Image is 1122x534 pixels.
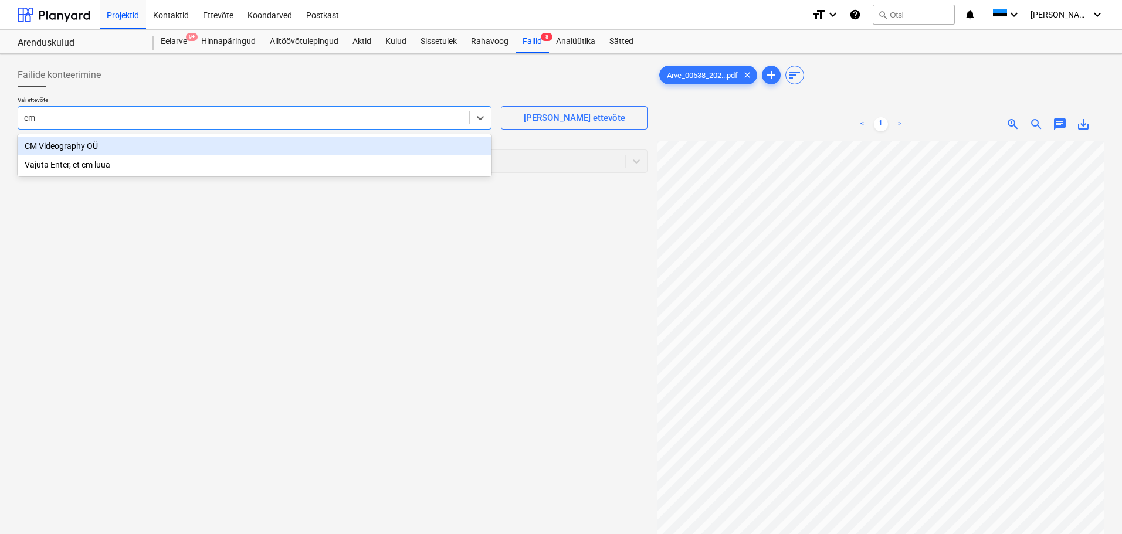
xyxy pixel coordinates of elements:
[964,8,976,22] i: notifications
[1053,117,1067,131] span: chat
[154,30,194,53] div: Eelarve
[263,30,345,53] a: Alltöövõtulepingud
[516,30,549,53] div: Failid
[541,33,552,41] span: 8
[345,30,378,53] a: Aktid
[549,30,602,53] a: Analüütika
[18,155,491,174] div: Vajuta Enter, et cm luua
[788,68,802,82] span: sort
[1076,117,1090,131] span: save_alt
[812,8,826,22] i: format_size
[516,30,549,53] a: Failid8
[1031,10,1089,19] span: [PERSON_NAME]
[1006,117,1020,131] span: zoom_in
[602,30,640,53] a: Sätted
[18,37,140,49] div: Arenduskulud
[874,117,888,131] a: Page 1 is your current page
[764,68,778,82] span: add
[1007,8,1021,22] i: keyboard_arrow_down
[855,117,869,131] a: Previous page
[18,96,491,106] p: Vali ettevõte
[186,33,198,41] span: 9+
[826,8,840,22] i: keyboard_arrow_down
[524,110,625,125] div: [PERSON_NAME] ettevõte
[893,117,907,131] a: Next page
[849,8,861,22] i: Abikeskus
[154,30,194,53] a: Eelarve9+
[18,137,491,155] div: CM Videography OÜ
[878,10,887,19] span: search
[378,30,413,53] a: Kulud
[660,71,745,80] span: Arve_00538_202...pdf
[740,68,754,82] span: clear
[413,30,464,53] a: Sissetulek
[659,66,757,84] div: Arve_00538_202...pdf
[873,5,955,25] button: Otsi
[1090,8,1104,22] i: keyboard_arrow_down
[501,106,648,130] button: [PERSON_NAME] ettevõte
[18,68,101,82] span: Failide konteerimine
[1029,117,1043,131] span: zoom_out
[464,30,516,53] a: Rahavoog
[194,30,263,53] a: Hinnapäringud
